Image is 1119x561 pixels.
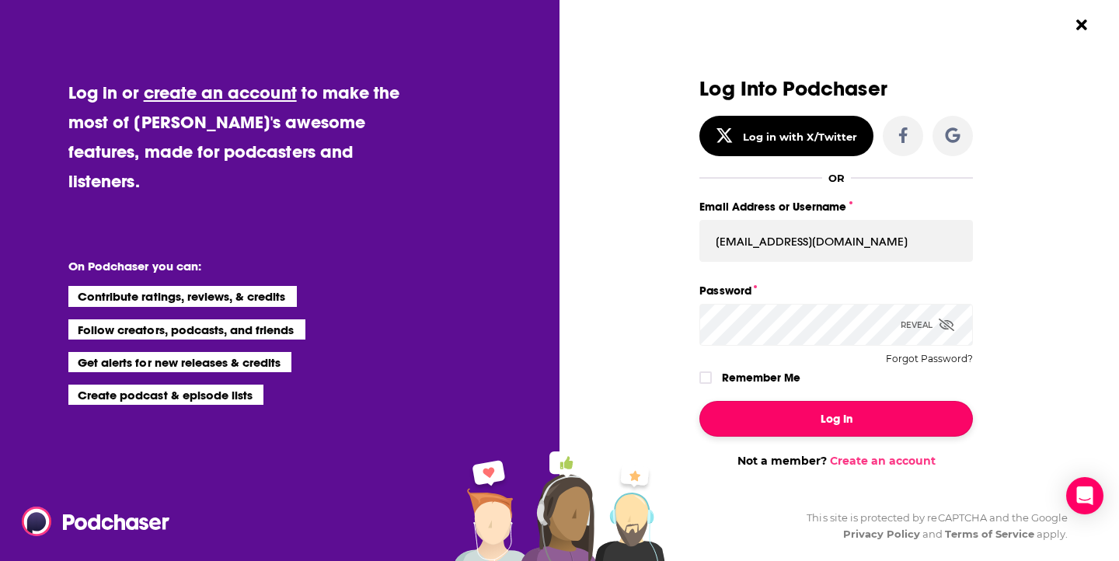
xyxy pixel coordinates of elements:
[22,507,159,536] a: Podchaser - Follow, Share and Rate Podcasts
[743,131,857,143] div: Log in with X/Twitter
[68,259,379,274] li: On Podchaser you can:
[699,116,873,156] button: Log in with X/Twitter
[699,280,973,301] label: Password
[722,368,800,388] label: Remember Me
[68,352,291,372] li: Get alerts for new releases & credits
[830,454,936,468] a: Create an account
[699,220,973,262] input: Email Address or Username
[794,510,1068,542] div: This site is protected by reCAPTCHA and the Google and apply.
[945,528,1034,540] a: Terms of Service
[699,197,973,217] label: Email Address or Username
[886,354,973,364] button: Forgot Password?
[843,528,921,540] a: Privacy Policy
[68,385,263,405] li: Create podcast & episode lists
[828,172,845,184] div: OR
[699,454,973,468] div: Not a member?
[144,82,297,103] a: create an account
[901,304,954,346] div: Reveal
[1067,10,1096,40] button: Close Button
[699,401,973,437] button: Log In
[1066,477,1103,514] div: Open Intercom Messenger
[68,286,297,306] li: Contribute ratings, reviews, & credits
[699,78,973,100] h3: Log Into Podchaser
[68,319,305,340] li: Follow creators, podcasts, and friends
[22,507,171,536] img: Podchaser - Follow, Share and Rate Podcasts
